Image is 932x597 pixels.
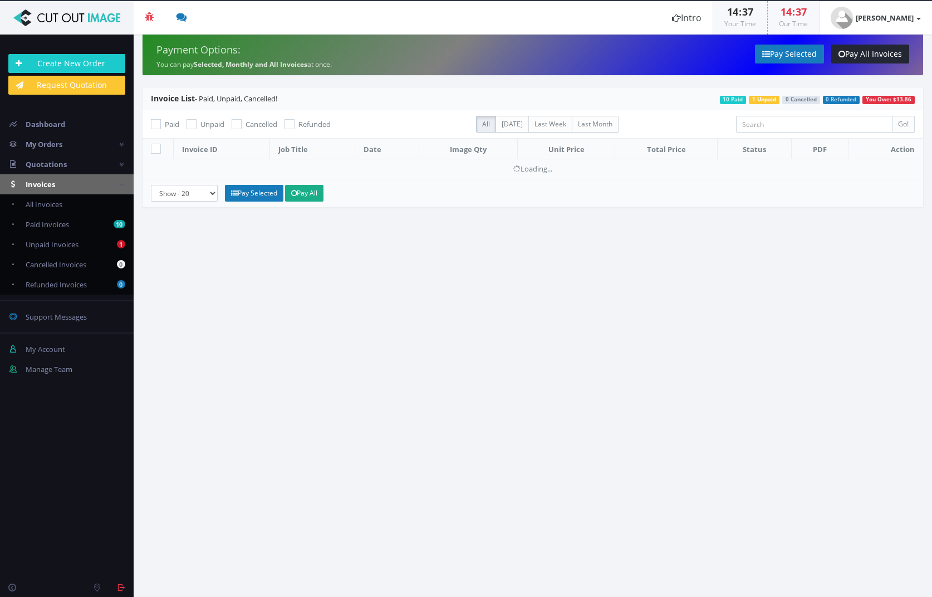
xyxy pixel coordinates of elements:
[419,139,518,159] th: Image Qty
[518,139,615,159] th: Unit Price
[174,139,270,159] th: Invoice ID
[892,116,915,133] input: Go!
[165,119,179,129] span: Paid
[151,93,195,104] span: Invoice List
[26,159,67,169] span: Quotations
[26,239,79,249] span: Unpaid Invoices
[143,159,923,179] td: Loading...
[528,116,572,133] label: Last Week
[225,185,283,202] a: Pay Selected
[831,45,909,63] a: Pay All Invoices
[355,139,419,159] th: Date
[298,119,331,129] span: Refunded
[572,116,619,133] label: Last Month
[246,119,277,129] span: Cancelled
[26,280,87,290] span: Refunded Invoices
[270,139,355,159] th: Job Title
[820,1,932,35] a: [PERSON_NAME]
[26,219,69,229] span: Paid Invoices
[796,5,807,18] span: 37
[26,260,86,270] span: Cancelled Invoices
[194,60,307,69] strong: Selected, Monthly and All Invoices
[755,45,824,63] a: Pay Selected
[749,96,779,104] span: 1 Unpaid
[8,54,125,73] a: Create New Order
[117,280,125,288] b: 0
[738,5,742,18] span: :
[720,96,747,104] span: 10 Paid
[724,19,756,28] small: Your Time
[285,185,323,202] a: Pay All
[151,94,277,104] span: - Paid, Unpaid, Cancelled!
[792,139,848,159] th: PDF
[742,5,753,18] span: 37
[781,5,792,18] span: 14
[26,119,65,129] span: Dashboard
[476,116,496,133] label: All
[117,240,125,248] b: 1
[856,13,914,23] strong: [PERSON_NAME]
[114,220,125,228] b: 10
[26,179,55,189] span: Invoices
[8,76,125,95] a: Request Quotation
[156,45,524,56] h4: Payment Options:
[848,139,923,159] th: Action
[727,5,738,18] span: 14
[156,60,332,69] small: You can pay at once.
[26,312,87,322] span: Support Messages
[792,5,796,18] span: :
[615,139,718,159] th: Total Price
[779,19,808,28] small: Our Time
[26,199,62,209] span: All Invoices
[496,116,529,133] label: [DATE]
[862,96,915,104] span: You Owe: $13.86
[782,96,820,104] span: 0 Cancelled
[718,139,792,159] th: Status
[736,116,892,133] input: Search
[26,344,65,354] span: My Account
[26,364,72,374] span: Manage Team
[661,1,713,35] a: Intro
[8,9,125,26] img: Cut Out Image
[823,96,860,104] span: 0 Refunded
[200,119,224,129] span: Unpaid
[26,139,62,149] span: My Orders
[831,7,853,29] img: user_default.jpg
[117,260,125,268] b: 0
